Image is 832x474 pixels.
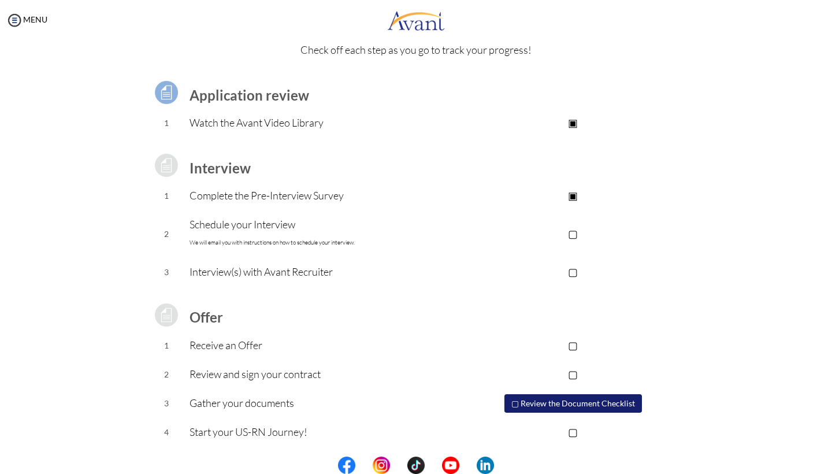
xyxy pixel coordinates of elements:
img: blank.png [459,457,477,474]
td: 3 [143,258,190,287]
img: fb.png [338,457,355,474]
p: ▢ [457,337,689,353]
td: 1 [143,182,190,210]
font: We will email you with instructions on how to schedule your interview. [190,239,355,246]
p: Review and sign your contract [190,366,457,382]
td: 2 [143,360,190,389]
img: yt.png [442,457,459,474]
a: MENU [6,14,47,24]
img: icon-test-grey.png [152,151,181,180]
p: Watch the Avant Video Library [190,114,457,131]
p: Interview(s) with Avant Recruiter [190,264,457,280]
p: ▢ [457,264,689,280]
p: ▢ [457,225,689,242]
img: tt.png [407,457,425,474]
img: blank.png [425,457,442,474]
td: 1 [143,109,190,138]
b: Application review [190,87,309,103]
p: Complete the Pre-Interview Survey [190,187,457,203]
img: icon-test-grey.png [152,301,181,329]
img: li.png [477,457,494,474]
td: 2 [143,210,190,258]
img: blank.png [355,457,373,474]
p: ▢ [457,424,689,440]
p: Gather your documents [190,395,457,411]
b: Offer [190,309,223,325]
p: Receive an Offer [190,337,457,353]
p: ▢ [457,366,689,382]
b: Interview [190,160,251,176]
img: icon-test.png [152,78,181,107]
img: logo.png [387,3,445,38]
td: 4 [143,418,190,447]
img: blank.png [390,457,407,474]
img: in.png [373,457,390,474]
td: 3 [143,389,190,418]
p: Schedule your Interview [190,216,457,251]
td: 1 [143,331,190,360]
p: ▣ [457,114,689,131]
p: ▣ [457,187,689,203]
p: Check off each step as you go to track your progress! [12,42,820,58]
p: Start your US-RN Journey! [190,424,457,440]
img: icon-menu.png [6,12,23,29]
button: ▢ Review the Document Checklist [504,394,642,413]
